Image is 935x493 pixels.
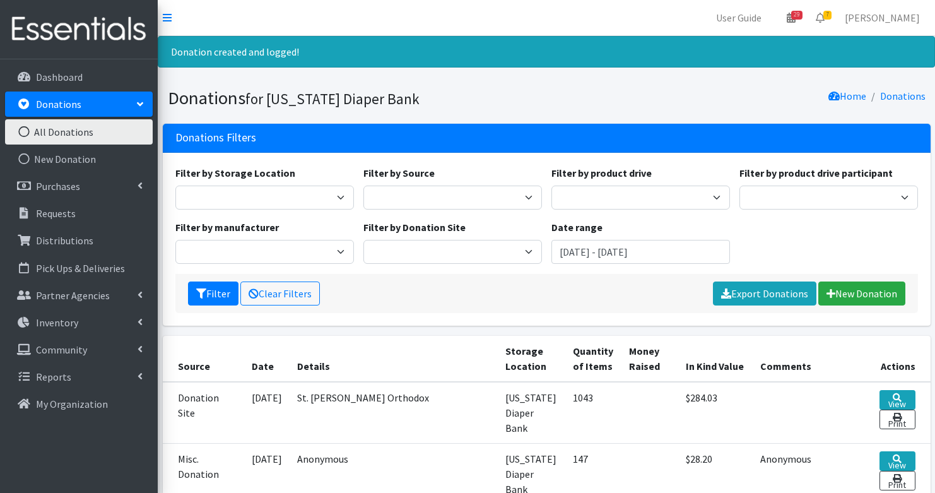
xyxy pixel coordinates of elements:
[36,289,110,302] p: Partner Agencies
[163,336,244,382] th: Source
[706,5,772,30] a: User Guide
[36,262,125,275] p: Pick Ups & Deliveries
[551,240,730,264] input: January 1, 2011 - December 31, 2011
[818,282,905,306] a: New Donation
[879,471,915,490] a: Print
[713,282,816,306] a: Export Donations
[5,337,153,362] a: Community
[879,390,915,410] a: View
[753,336,872,382] th: Comments
[5,119,153,145] a: All Donations
[879,410,915,429] a: Print
[5,391,153,417] a: My Organization
[244,382,290,444] td: [DATE]
[245,90,420,108] small: for [US_STATE] Diaper Bank
[872,336,930,382] th: Actions
[498,336,565,382] th: Storage Location
[791,11,803,20] span: 29
[5,92,153,117] a: Donations
[36,316,78,329] p: Inventory
[5,174,153,199] a: Purchases
[880,90,926,102] a: Donations
[5,256,153,281] a: Pick Ups & Deliveries
[36,234,93,247] p: Distributions
[36,71,83,83] p: Dashboard
[36,180,80,193] p: Purchases
[36,98,81,110] p: Donations
[36,207,76,220] p: Requests
[5,228,153,253] a: Distributions
[168,87,542,109] h1: Donations
[739,165,893,181] label: Filter by product drive participant
[36,371,71,383] p: Reports
[835,5,930,30] a: [PERSON_NAME]
[36,398,108,410] p: My Organization
[363,220,466,235] label: Filter by Donation Site
[175,220,279,235] label: Filter by manufacturer
[158,36,935,68] div: Donation created and logged!
[551,220,603,235] label: Date range
[678,336,753,382] th: In Kind Value
[240,282,320,306] a: Clear Filters
[777,5,806,30] a: 29
[5,310,153,335] a: Inventory
[244,336,290,382] th: Date
[879,451,915,471] a: View
[621,336,678,382] th: Money Raised
[363,165,435,181] label: Filter by Source
[175,165,295,181] label: Filter by Storage Location
[565,336,621,382] th: Quantity of Items
[5,201,153,226] a: Requests
[188,282,238,306] button: Filter
[5,364,153,389] a: Reports
[290,382,498,444] td: St. [PERSON_NAME] Orthodox
[5,8,153,50] img: HumanEssentials
[678,382,753,444] td: $284.03
[5,64,153,90] a: Dashboard
[163,382,244,444] td: Donation Site
[828,90,866,102] a: Home
[5,146,153,172] a: New Donation
[290,336,498,382] th: Details
[36,343,87,356] p: Community
[175,131,256,145] h3: Donations Filters
[551,165,652,181] label: Filter by product drive
[806,5,835,30] a: 7
[565,382,621,444] td: 1043
[498,382,565,444] td: [US_STATE] Diaper Bank
[823,11,832,20] span: 7
[5,283,153,308] a: Partner Agencies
